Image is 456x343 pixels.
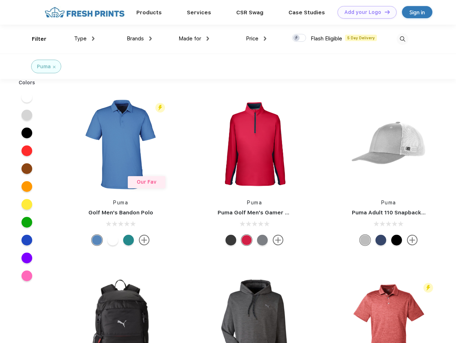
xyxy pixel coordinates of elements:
div: Peacoat with Qut Shd [375,235,386,245]
a: Sign in [402,6,432,18]
a: Puma Golf Men's Gamer Golf Quarter-Zip [218,209,331,216]
a: Services [187,9,211,16]
img: dropdown.png [149,36,152,41]
img: flash_active_toggle.svg [423,283,433,293]
img: func=resize&h=266 [341,97,436,192]
a: Puma [247,200,262,205]
img: func=resize&h=266 [207,97,302,192]
img: desktop_search.svg [397,33,408,45]
div: Add your Logo [344,9,381,15]
img: DT [385,10,390,14]
img: more.svg [407,235,418,245]
img: dropdown.png [207,36,209,41]
span: Type [74,35,87,42]
img: more.svg [139,235,150,245]
a: Puma [381,200,396,205]
div: Filter [32,35,47,43]
div: Quiet Shade [257,235,268,245]
div: Green Lagoon [123,235,134,245]
div: Lake Blue [92,235,102,245]
a: Puma [113,200,128,205]
div: Quarry with Brt Whit [360,235,370,245]
img: fo%20logo%202.webp [43,6,127,19]
div: Colors [13,79,41,86]
div: Pma Blk Pma Blk [391,235,402,245]
div: Puma [37,63,51,70]
a: Golf Men's Bandon Polo [88,209,153,216]
img: more.svg [273,235,283,245]
img: dropdown.png [264,36,266,41]
img: func=resize&h=266 [73,97,168,192]
span: Flash Eligible [311,35,342,42]
span: Our Fav [137,179,156,185]
a: Products [136,9,162,16]
span: 5 Day Delivery [345,35,377,41]
div: Sign in [409,8,425,16]
span: Brands [127,35,144,42]
span: Made for [179,35,201,42]
span: Price [246,35,258,42]
img: dropdown.png [92,36,94,41]
div: Ski Patrol [241,235,252,245]
img: filter_cancel.svg [53,66,55,68]
div: Bright White [107,235,118,245]
div: Puma Black [225,235,236,245]
a: CSR Swag [236,9,263,16]
img: flash_active_toggle.svg [155,103,165,113]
